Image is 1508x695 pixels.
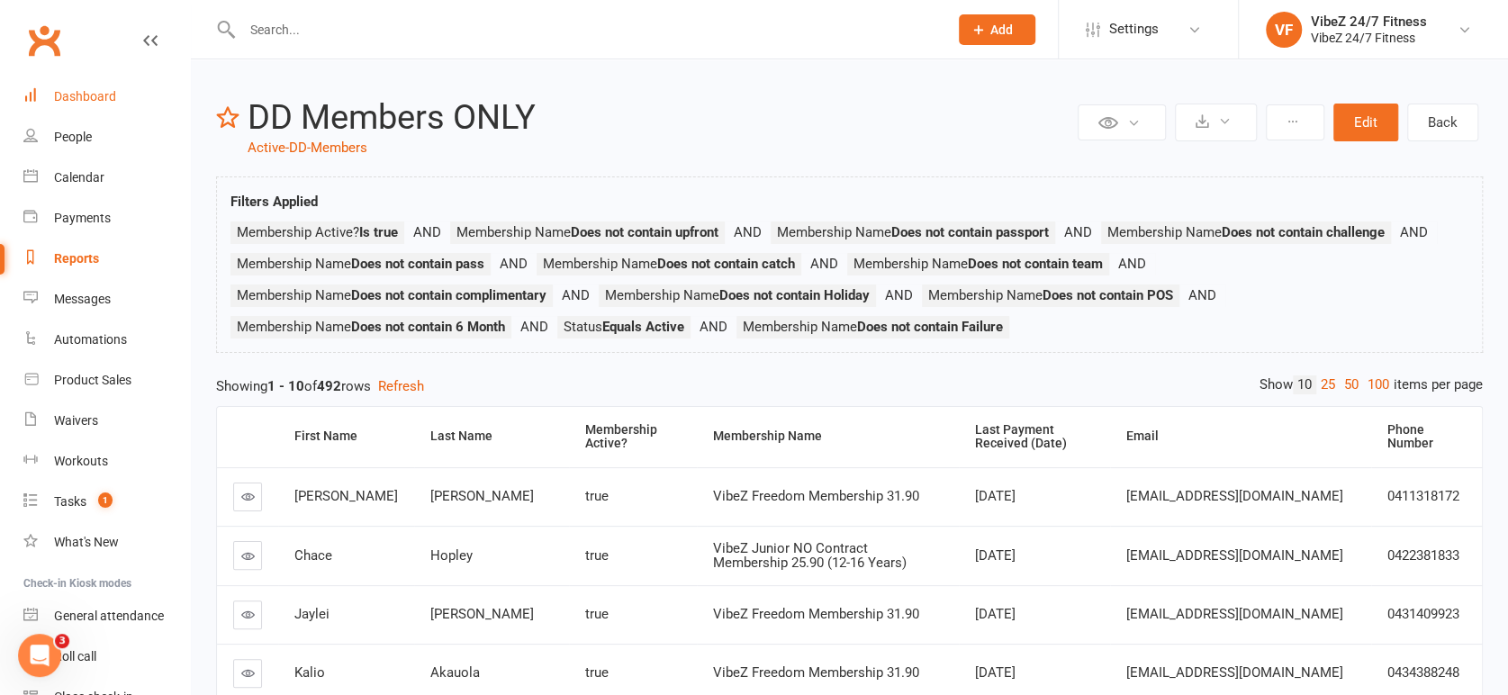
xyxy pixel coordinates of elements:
[1311,30,1427,46] div: VibeZ 24/7 Fitness
[585,423,682,451] div: Membership Active?
[294,488,398,504] span: [PERSON_NAME]
[237,224,398,240] span: Membership Active?
[237,287,546,303] span: Membership Name
[602,319,684,335] strong: Equals Active
[54,251,99,266] div: Reports
[378,375,424,397] button: Refresh
[1333,104,1398,141] button: Edit
[975,664,1016,681] span: [DATE]
[23,401,190,441] a: Waivers
[857,319,1003,335] strong: Does not contain Failure
[571,224,718,240] strong: Does not contain upfront
[54,609,164,623] div: General attendance
[22,18,67,63] a: Clubworx
[657,256,795,272] strong: Does not contain catch
[713,664,919,681] span: VibeZ Freedom Membership 31.90
[1387,606,1459,622] span: 0431409923
[248,99,1073,137] h2: DD Members ONLY
[430,664,480,681] span: Akauola
[54,211,111,225] div: Payments
[1126,488,1343,504] span: [EMAIL_ADDRESS][DOMAIN_NAME]
[294,429,400,443] div: First Name
[294,606,330,622] span: Jaylei
[23,522,190,563] a: What's New
[975,423,1096,451] div: Last Payment Received (Date)
[1387,664,1459,681] span: 0434388248
[54,494,86,509] div: Tasks
[975,606,1016,622] span: [DATE]
[23,320,190,360] a: Automations
[853,256,1103,272] span: Membership Name
[1043,287,1173,303] strong: Does not contain POS
[317,378,341,394] strong: 492
[55,634,69,648] span: 3
[237,17,935,42] input: Search...
[23,117,190,158] a: People
[1126,664,1343,681] span: [EMAIL_ADDRESS][DOMAIN_NAME]
[891,224,1049,240] strong: Does not contain passport
[23,77,190,117] a: Dashboard
[98,492,113,508] span: 1
[23,636,190,677] a: Roll call
[1222,224,1385,240] strong: Does not contain challenge
[1387,423,1467,451] div: Phone Number
[1311,14,1427,30] div: VibeZ 24/7 Fitness
[54,332,127,347] div: Automations
[585,547,609,564] span: true
[54,649,96,663] div: Roll call
[54,454,108,468] div: Workouts
[713,488,919,504] span: VibeZ Freedom Membership 31.90
[713,429,944,443] div: Membership Name
[1407,104,1478,141] a: Back
[1363,375,1394,394] a: 100
[359,224,398,240] strong: Is true
[430,547,473,564] span: Hopley
[1387,488,1459,504] span: 0411318172
[713,606,919,622] span: VibeZ Freedom Membership 31.90
[605,287,870,303] span: Membership Name
[1126,606,1343,622] span: [EMAIL_ADDRESS][DOMAIN_NAME]
[54,130,92,144] div: People
[267,378,304,394] strong: 1 - 10
[430,429,555,443] div: Last Name
[23,596,190,636] a: General attendance kiosk mode
[430,606,534,622] span: [PERSON_NAME]
[230,194,318,210] strong: Filters Applied
[54,89,116,104] div: Dashboard
[23,279,190,320] a: Messages
[959,14,1035,45] button: Add
[237,256,484,272] span: Membership Name
[975,547,1016,564] span: [DATE]
[975,488,1016,504] span: [DATE]
[1340,375,1363,394] a: 50
[1260,375,1483,394] div: Show items per page
[23,198,190,239] a: Payments
[23,239,190,279] a: Reports
[1266,12,1302,48] div: VF
[585,488,609,504] span: true
[1107,224,1385,240] span: Membership Name
[18,634,61,677] iframe: Intercom live chat
[990,23,1013,37] span: Add
[564,319,684,335] span: Status
[456,224,718,240] span: Membership Name
[1109,9,1159,50] span: Settings
[743,319,1003,335] span: Membership Name
[430,488,534,504] span: [PERSON_NAME]
[1316,375,1340,394] a: 25
[543,256,795,272] span: Membership Name
[23,482,190,522] a: Tasks 1
[248,140,367,156] a: Active-DD-Members
[216,375,1483,397] div: Showing of rows
[1126,429,1357,443] div: Email
[54,170,104,185] div: Calendar
[351,319,505,335] strong: Does not contain 6 Month
[1126,547,1343,564] span: [EMAIL_ADDRESS][DOMAIN_NAME]
[351,287,546,303] strong: Does not contain complimentary
[777,224,1049,240] span: Membership Name
[23,441,190,482] a: Workouts
[928,287,1173,303] span: Membership Name
[54,535,119,549] div: What's New
[351,256,484,272] strong: Does not contain pass
[713,540,907,572] span: VibeZ Junior NO Contract Membership 25.90 (12-16 Years)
